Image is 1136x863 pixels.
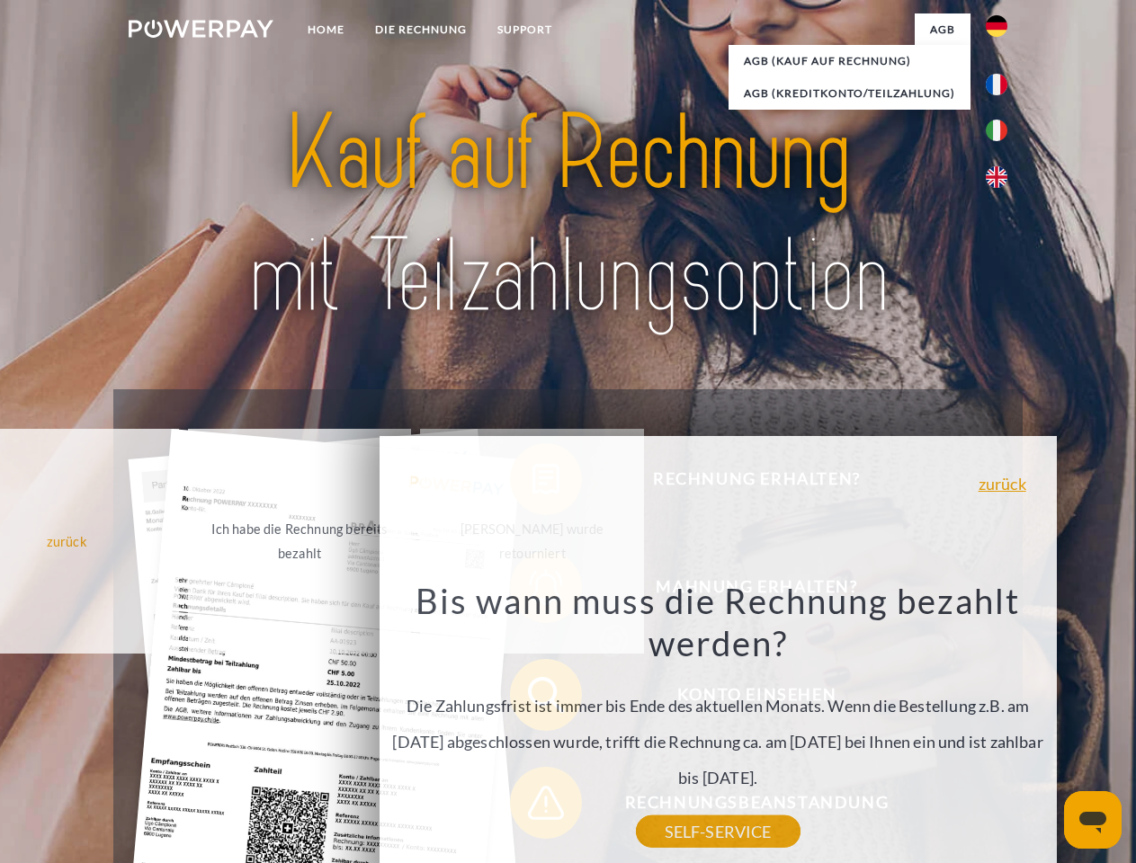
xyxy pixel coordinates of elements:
a: SUPPORT [482,13,568,46]
a: agb [915,13,971,46]
iframe: Schaltfläche zum Öffnen des Messaging-Fensters [1064,791,1122,849]
img: logo-powerpay-white.svg [129,20,273,38]
a: DIE RECHNUNG [360,13,482,46]
h3: Bis wann muss die Rechnung bezahlt werden? [389,579,1046,665]
a: zurück [979,476,1026,492]
a: AGB (Kreditkonto/Teilzahlung) [729,77,971,110]
div: Ich habe die Rechnung bereits bezahlt [199,517,401,565]
div: Die Zahlungsfrist ist immer bis Ende des aktuellen Monats. Wenn die Bestellung z.B. am [DATE] abg... [389,579,1046,832]
img: title-powerpay_de.svg [172,86,964,344]
a: SELF-SERVICE [636,815,801,848]
img: de [986,15,1007,37]
a: Home [292,13,360,46]
a: AGB (Kauf auf Rechnung) [729,45,971,77]
img: en [986,166,1007,188]
img: fr [986,74,1007,95]
img: it [986,120,1007,141]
